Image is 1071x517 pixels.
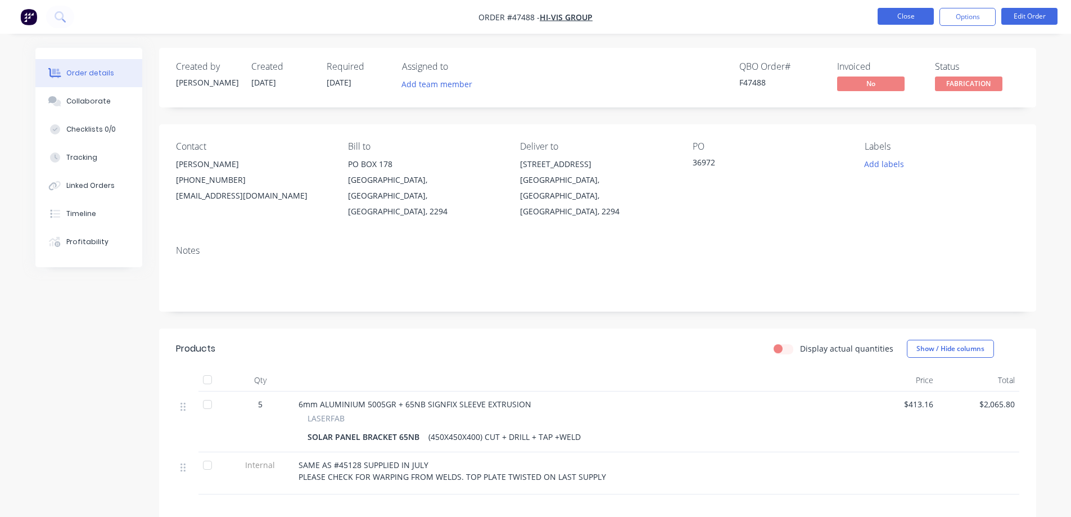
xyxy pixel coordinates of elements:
[837,61,921,72] div: Invoiced
[35,228,142,256] button: Profitability
[402,61,514,72] div: Assigned to
[348,172,502,219] div: [GEOGRAPHIC_DATA], [GEOGRAPHIC_DATA], [GEOGRAPHIC_DATA], 2294
[176,141,330,152] div: Contact
[176,172,330,188] div: [PHONE_NUMBER]
[308,412,345,424] span: LASERFAB
[348,156,502,219] div: PO BOX 178[GEOGRAPHIC_DATA], [GEOGRAPHIC_DATA], [GEOGRAPHIC_DATA], 2294
[66,124,116,134] div: Checklists 0/0
[251,61,313,72] div: Created
[66,181,115,191] div: Linked Orders
[938,369,1019,392] div: Total
[176,245,1019,256] div: Notes
[395,77,478,92] button: Add team member
[308,429,424,445] div: SOLAR PANEL BRACKET 65NB
[66,96,111,106] div: Collaborate
[176,342,215,356] div: Products
[907,340,994,358] button: Show / Hide columns
[520,156,674,219] div: [STREET_ADDRESS][GEOGRAPHIC_DATA], [GEOGRAPHIC_DATA], [GEOGRAPHIC_DATA], 2294
[693,156,833,172] div: 36972
[66,152,97,163] div: Tracking
[939,8,996,26] button: Options
[66,209,96,219] div: Timeline
[861,398,933,410] span: $413.16
[176,156,330,204] div: [PERSON_NAME][PHONE_NUMBER][EMAIL_ADDRESS][DOMAIN_NAME]
[865,141,1019,152] div: Labels
[942,398,1015,410] span: $2,065.80
[176,156,330,172] div: [PERSON_NAME]
[231,459,290,471] span: Internal
[520,141,674,152] div: Deliver to
[478,12,540,23] span: Order #47488 -
[348,156,502,172] div: PO BOX 178
[227,369,294,392] div: Qty
[35,59,142,87] button: Order details
[1001,8,1058,25] button: Edit Order
[299,460,606,482] span: SAME AS #45128 SUPPLIED IN JULY PLEASE CHECK FOR WARPING FROM WELDS. TOP PLATE TWISTED ON LAST SU...
[258,398,263,410] span: 5
[800,343,893,354] label: Display actual quantities
[35,87,142,115] button: Collaborate
[878,8,934,25] button: Close
[693,141,847,152] div: PO
[935,77,1002,93] button: FABRICATION
[327,61,388,72] div: Required
[935,77,1002,91] span: FABRICATION
[402,77,478,92] button: Add team member
[837,77,905,91] span: No
[299,399,531,410] span: 6mm ALUMINIUM 5005GR + 65NB SIGNFIX SLEEVE EXTRUSION
[20,8,37,25] img: Factory
[176,77,238,88] div: [PERSON_NAME]
[540,12,593,23] a: HI-VIS GROUP
[251,77,276,88] span: [DATE]
[520,156,674,172] div: [STREET_ADDRESS]
[856,369,938,392] div: Price
[739,61,824,72] div: QBO Order #
[739,77,824,88] div: F47488
[35,200,142,228] button: Timeline
[176,61,238,72] div: Created by
[176,188,330,204] div: [EMAIL_ADDRESS][DOMAIN_NAME]
[348,141,502,152] div: Bill to
[66,237,109,247] div: Profitability
[520,172,674,219] div: [GEOGRAPHIC_DATA], [GEOGRAPHIC_DATA], [GEOGRAPHIC_DATA], 2294
[327,77,351,88] span: [DATE]
[35,115,142,143] button: Checklists 0/0
[935,61,1019,72] div: Status
[35,143,142,172] button: Tracking
[858,156,910,172] button: Add labels
[424,429,585,445] div: (450X450X400) CUT + DRILL + TAP +WELD
[35,172,142,200] button: Linked Orders
[66,68,114,78] div: Order details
